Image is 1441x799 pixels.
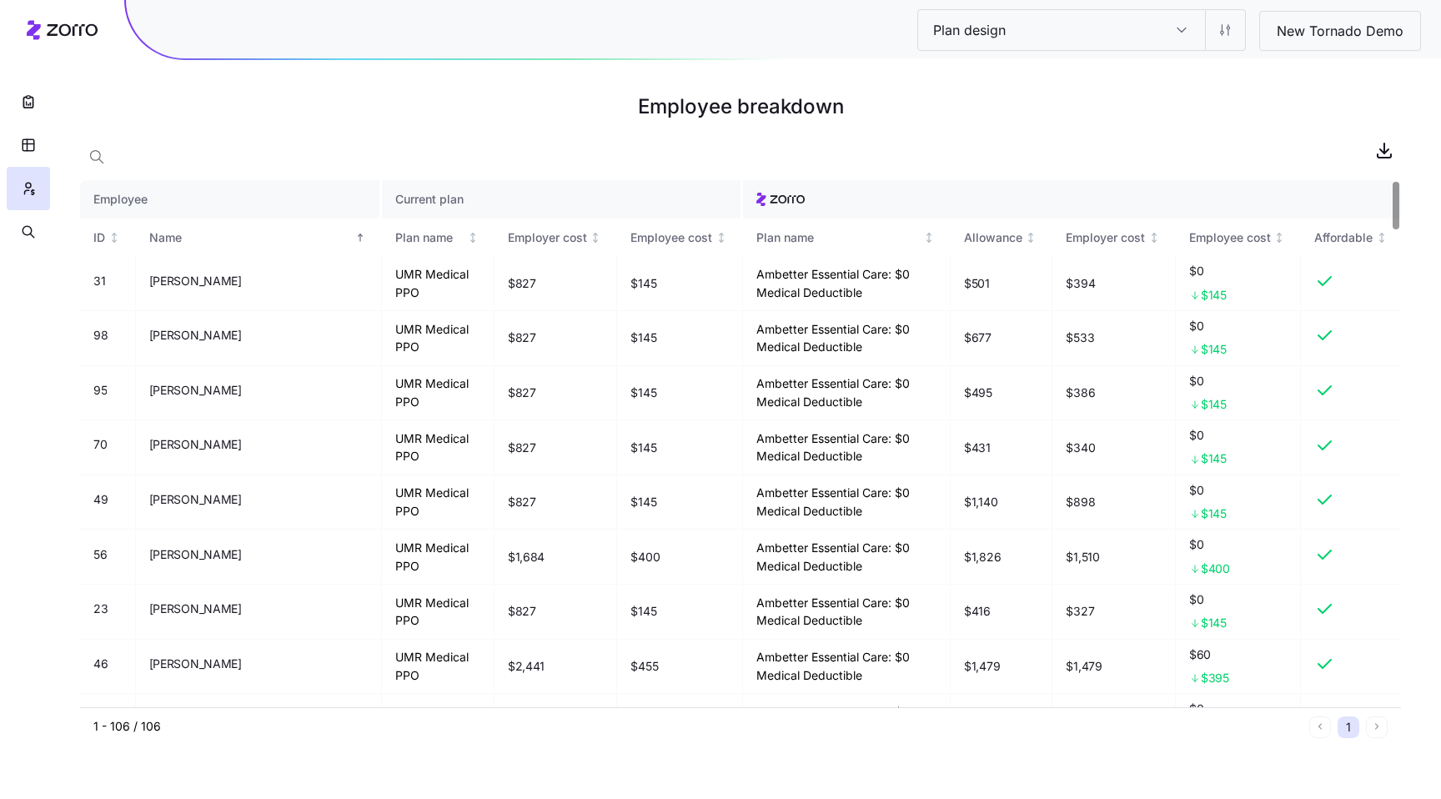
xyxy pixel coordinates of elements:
[382,366,495,421] td: UMR Medical PPO
[964,549,1001,565] span: $1,826
[1189,229,1271,247] div: Employee cost
[964,384,992,401] span: $495
[149,491,242,508] span: [PERSON_NAME]
[508,658,545,675] span: $2,441
[630,549,660,565] span: $400
[715,232,727,244] div: Not sorted
[964,229,1022,247] div: Allowance
[1066,549,1099,565] span: $1,510
[382,585,495,640] td: UMR Medical PPO
[756,229,921,247] div: Plan name
[1189,263,1288,279] span: $0
[1201,560,1230,577] span: $400
[149,382,242,399] span: [PERSON_NAME]
[590,232,601,244] div: Not sorted
[108,232,120,244] div: Not sorted
[149,327,242,344] span: [PERSON_NAME]
[1189,591,1288,608] span: $0
[495,219,618,257] th: Employer costNot sorted
[630,384,656,401] span: $145
[382,256,495,311] td: UMR Medical PPO
[1066,384,1095,401] span: $386
[93,273,105,289] span: 31
[93,718,1303,735] div: 1 - 106 / 106
[743,694,951,749] td: Ambetter Essential Care: $0 Medical Deductible
[1201,670,1229,686] span: $395
[964,440,991,456] span: $431
[743,311,951,366] td: Ambetter Essential Care: $0 Medical Deductible
[964,329,992,346] span: $677
[508,275,536,292] span: $827
[467,232,479,244] div: Not sorted
[1189,646,1288,663] span: $60
[630,658,658,675] span: $455
[743,420,951,475] td: Ambetter Essential Care: $0 Medical Deductible
[508,440,536,456] span: $827
[149,601,242,617] span: [PERSON_NAME]
[951,219,1053,257] th: AllowanceNot sorted
[743,475,951,530] td: Ambetter Essential Care: $0 Medical Deductible
[149,546,242,563] span: [PERSON_NAME]
[93,656,108,672] span: 46
[508,549,545,565] span: $1,684
[1066,275,1095,292] span: $394
[1066,229,1145,247] div: Employer cost
[1066,440,1095,456] span: $340
[1066,658,1102,675] span: $1,479
[1273,232,1285,244] div: Not sorted
[149,436,242,453] span: [PERSON_NAME]
[1376,232,1388,244] div: Not sorted
[630,275,656,292] span: $145
[382,475,495,530] td: UMR Medical PPO
[1066,329,1094,346] span: $533
[1205,10,1245,50] button: Settings
[923,232,935,244] div: Not sorted
[743,640,951,695] td: Ambetter Essential Care: $0 Medical Deductible
[382,640,495,695] td: UMR Medical PPO
[743,530,951,585] td: Ambetter Essential Care: $0 Medical Deductible
[617,219,743,257] th: Employee costNot sorted
[382,219,495,257] th: Plan nameNot sorted
[1189,701,1288,717] span: $0
[964,658,1000,675] span: $1,479
[93,601,108,617] span: 23
[1314,229,1373,247] div: Affordable
[136,219,382,257] th: NameSorted ascending
[382,420,495,475] td: UMR Medical PPO
[1189,536,1288,553] span: $0
[354,232,366,244] div: Sorted ascending
[743,219,951,257] th: Plan nameNot sorted
[630,440,656,456] span: $145
[1201,505,1227,522] span: $145
[93,327,108,344] span: 98
[93,491,108,508] span: 49
[508,384,536,401] span: $827
[1201,287,1227,304] span: $145
[382,311,495,366] td: UMR Medical PPO
[630,329,656,346] span: $145
[382,694,495,749] td: UMR Medical PPO
[964,494,997,510] span: $1,140
[508,229,587,247] div: Employer cost
[1366,716,1388,738] button: Next page
[964,275,990,292] span: $501
[743,585,951,640] td: Ambetter Essential Care: $0 Medical Deductible
[508,494,536,510] span: $827
[149,656,242,672] span: [PERSON_NAME]
[1189,427,1288,444] span: $0
[1309,716,1331,738] button: Previous page
[1066,603,1094,620] span: $327
[508,603,536,620] span: $827
[93,382,107,399] span: 95
[1189,318,1288,334] span: $0
[1201,341,1227,358] span: $145
[1189,482,1288,499] span: $0
[1189,373,1288,389] span: $0
[630,603,656,620] span: $145
[80,87,1401,127] h1: Employee breakdown
[743,256,951,311] td: Ambetter Essential Care: $0 Medical Deductible
[964,603,991,620] span: $416
[1025,232,1037,244] div: Not sorted
[149,229,352,247] div: Name
[149,273,242,289] span: [PERSON_NAME]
